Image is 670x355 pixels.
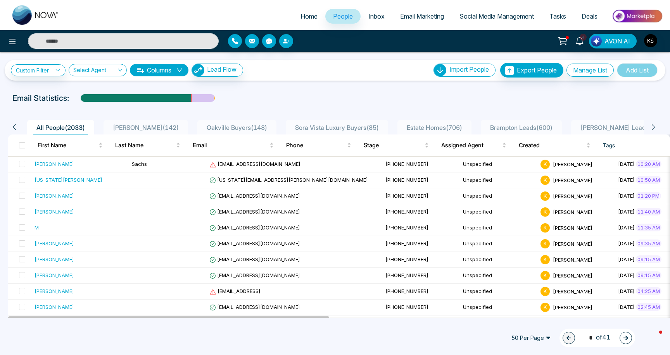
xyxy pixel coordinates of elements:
[553,240,592,246] span: [PERSON_NAME]
[540,239,550,248] span: K
[449,65,489,73] span: Import People
[12,5,59,25] img: Nova CRM Logo
[460,252,537,268] td: Unspecified
[566,64,614,77] button: Manage List
[35,160,74,168] div: [PERSON_NAME]
[460,315,537,331] td: Unspecified
[132,161,147,167] span: Sachs
[392,9,452,24] a: Email Marketing
[618,272,635,278] span: [DATE]
[618,161,635,167] span: [DATE]
[35,176,102,184] div: [US_STATE][PERSON_NAME]
[460,157,537,172] td: Unspecified
[286,141,345,150] span: Phone
[35,208,74,215] div: [PERSON_NAME]
[385,209,428,215] span: [PHONE_NUMBER]
[540,207,550,217] span: K
[176,67,183,73] span: down
[609,7,665,25] img: Market-place.gif
[35,287,74,295] div: [PERSON_NAME]
[540,271,550,280] span: K
[513,134,597,156] th: Created
[549,12,566,20] span: Tasks
[385,240,428,246] span: [PHONE_NUMBER]
[209,224,300,231] span: [EMAIL_ADDRESS][DOMAIN_NAME]
[385,272,428,278] span: [PHONE_NUMBER]
[542,9,574,24] a: Tasks
[540,223,550,233] span: K
[35,224,39,231] div: M
[35,255,74,263] div: [PERSON_NAME]
[553,304,592,310] span: [PERSON_NAME]
[540,176,550,185] span: K
[209,240,300,246] span: [EMAIL_ADDRESS][DOMAIN_NAME]
[325,9,361,24] a: People
[385,256,428,262] span: [PHONE_NUMBER]
[553,193,592,199] span: [PERSON_NAME]
[574,9,605,24] a: Deals
[400,12,444,20] span: Email Marketing
[460,300,537,315] td: Unspecified
[441,141,501,150] span: Assigned Agent
[361,9,392,24] a: Inbox
[460,236,537,252] td: Unspecified
[553,177,592,183] span: [PERSON_NAME]
[553,161,592,167] span: [PERSON_NAME]
[460,220,537,236] td: Unspecified
[636,208,661,215] span: 11:40 AM
[553,224,592,231] span: [PERSON_NAME]
[385,193,428,199] span: [PHONE_NUMBER]
[500,63,563,78] button: Export People
[385,224,428,231] span: [PHONE_NUMBER]
[33,124,88,131] span: All People ( 2033 )
[553,256,592,262] span: [PERSON_NAME]
[636,224,661,231] span: 11:35 AM
[618,193,635,199] span: [DATE]
[12,92,69,104] p: Email Statistics:
[644,329,662,347] iframe: Intercom live chat
[115,141,174,150] span: Last Name
[618,177,635,183] span: [DATE]
[130,64,188,76] button: Columnsdown
[459,12,534,20] span: Social Media Management
[31,134,109,156] th: First Name
[636,303,661,311] span: 02:45 AM
[11,64,66,76] a: Custom Filter
[644,34,657,47] img: User Avatar
[582,12,597,20] span: Deals
[460,284,537,300] td: Unspecified
[204,124,270,131] span: Oakville Buyers ( 148 )
[460,172,537,188] td: Unspecified
[35,240,74,247] div: [PERSON_NAME]
[368,12,385,20] span: Inbox
[452,9,542,24] a: Social Media Management
[209,288,261,294] span: [EMAIL_ADDRESS]
[300,12,318,20] span: Home
[519,141,585,150] span: Created
[540,160,550,169] span: K
[404,124,465,131] span: Estate Homes ( 706 )
[636,287,661,295] span: 04:25 AM
[209,193,300,199] span: [EMAIL_ADDRESS][DOMAIN_NAME]
[333,12,353,20] span: People
[540,303,550,312] span: K
[580,34,587,41] span: 4
[506,332,556,344] span: 50 Per Page
[460,268,537,284] td: Unspecified
[192,64,204,76] img: Lead Flow
[292,124,382,131] span: Sora Vista Luxury Buyers ( 85 )
[209,161,300,167] span: [EMAIL_ADDRESS][DOMAIN_NAME]
[540,255,550,264] span: K
[35,192,74,200] div: [PERSON_NAME]
[385,161,428,167] span: [PHONE_NUMBER]
[385,177,428,183] span: [PHONE_NUMBER]
[460,204,537,220] td: Unspecified
[207,65,237,73] span: Lead Flow
[636,240,661,247] span: 09:35 AM
[193,141,268,150] span: Email
[209,209,300,215] span: [EMAIL_ADDRESS][DOMAIN_NAME]
[435,134,513,156] th: Assigned Agent
[209,272,300,278] span: [EMAIL_ADDRESS][DOMAIN_NAME]
[192,64,243,77] button: Lead Flow
[618,288,635,294] span: [DATE]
